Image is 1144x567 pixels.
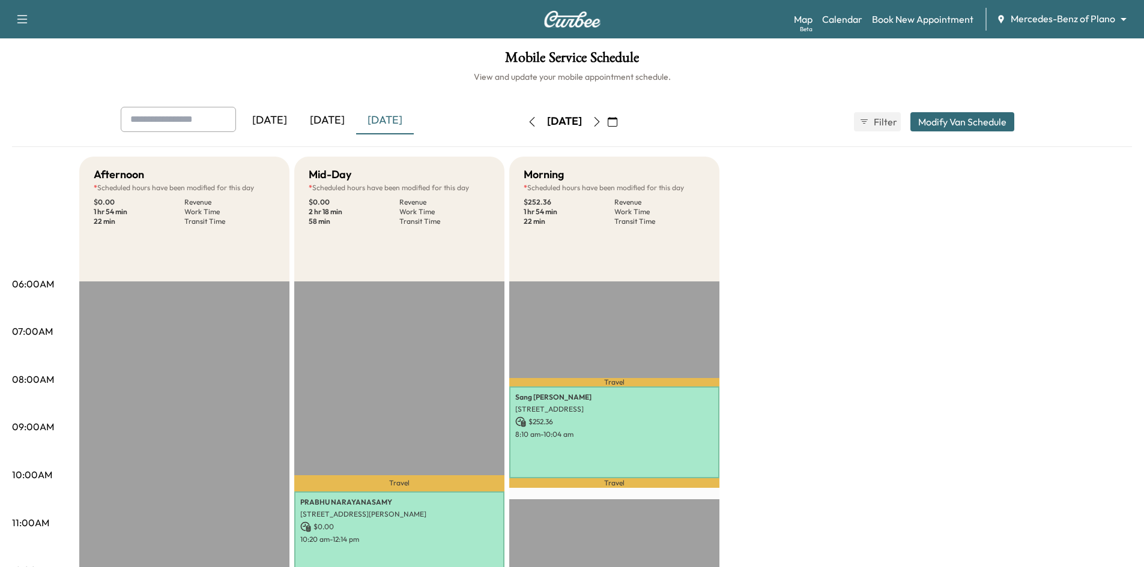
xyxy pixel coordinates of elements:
[12,277,54,291] p: 06:00AM
[524,166,564,183] h5: Morning
[309,183,490,193] p: Scheduled hours have been modified for this day
[94,207,184,217] p: 1 hr 54 min
[399,207,490,217] p: Work Time
[309,166,351,183] h5: Mid-Day
[399,197,490,207] p: Revenue
[356,107,414,134] div: [DATE]
[515,416,713,427] p: $ 252.36
[298,107,356,134] div: [DATE]
[524,197,614,207] p: $ 252.36
[515,404,713,414] p: [STREET_ADDRESS]
[12,515,49,530] p: 11:00AM
[800,25,813,34] div: Beta
[12,372,54,386] p: 08:00AM
[94,166,144,183] h5: Afternoon
[94,183,275,193] p: Scheduled hours have been modified for this day
[300,521,498,532] p: $ 0.00
[524,183,705,193] p: Scheduled hours have been modified for this day
[794,12,813,26] a: MapBeta
[12,50,1132,71] h1: Mobile Service Schedule
[509,478,719,488] p: Travel
[399,217,490,226] p: Transit Time
[614,207,705,217] p: Work Time
[1011,12,1115,26] span: Mercedes-Benz of Plano
[300,497,498,507] p: PRABHU NARAYANASAMY
[184,197,275,207] p: Revenue
[12,467,52,482] p: 10:00AM
[184,217,275,226] p: Transit Time
[614,217,705,226] p: Transit Time
[614,197,705,207] p: Revenue
[300,535,498,544] p: 10:20 am - 12:14 pm
[524,217,614,226] p: 22 min
[822,12,862,26] a: Calendar
[509,378,719,386] p: Travel
[94,217,184,226] p: 22 min
[12,419,54,434] p: 09:00AM
[515,430,713,439] p: 8:10 am - 10:04 am
[309,207,399,217] p: 2 hr 18 min
[910,112,1014,131] button: Modify Van Schedule
[874,115,895,129] span: Filter
[94,197,184,207] p: $ 0.00
[515,392,713,402] p: Sang [PERSON_NAME]
[547,114,582,129] div: [DATE]
[854,112,901,131] button: Filter
[294,475,504,491] p: Travel
[872,12,973,26] a: Book New Appointment
[241,107,298,134] div: [DATE]
[300,509,498,519] p: [STREET_ADDRESS][PERSON_NAME]
[184,207,275,217] p: Work Time
[309,197,399,207] p: $ 0.00
[309,217,399,226] p: 58 min
[543,11,601,28] img: Curbee Logo
[12,71,1132,83] h6: View and update your mobile appointment schedule.
[524,207,614,217] p: 1 hr 54 min
[12,324,53,338] p: 07:00AM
